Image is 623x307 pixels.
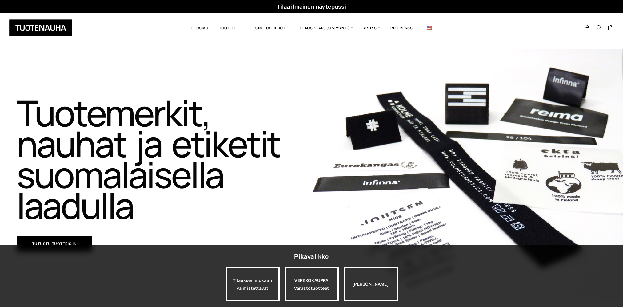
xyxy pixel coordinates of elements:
[385,17,421,39] a: Referenssit
[277,3,346,10] a: Tilaa ilmainen näytepussi
[593,25,605,31] button: Search
[9,19,72,36] img: Tuotenauha Oy
[358,17,385,39] span: Yritys
[214,17,248,39] span: Tuotteet
[285,267,339,301] a: VERKKOKAUPPAVarastotuotteet
[294,251,329,262] div: Pikavalikko
[427,26,432,30] img: English
[608,25,614,32] a: Cart
[294,17,358,39] span: Tilaus / Tarjouspyyntö
[32,242,77,246] span: Tutustu tuotteisiin
[248,17,294,39] span: Toimitustiedot
[17,236,92,252] a: Tutustu tuotteisiin
[581,25,593,31] a: My Account
[226,267,280,301] a: Tilauksen mukaan valmistettavat
[285,267,339,301] div: VERKKOKAUPPA Varastotuotteet
[344,267,398,301] div: [PERSON_NAME]
[186,17,214,39] a: Etusivu
[17,97,301,221] h1: Tuotemerkit, nauhat ja etiketit suomalaisella laadulla​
